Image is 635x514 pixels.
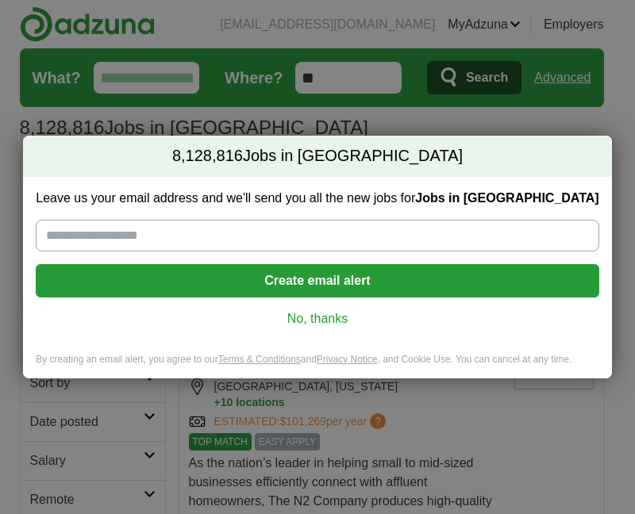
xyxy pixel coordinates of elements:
[36,264,598,297] button: Create email alert
[23,136,611,177] h2: Jobs in [GEOGRAPHIC_DATA]
[317,354,378,365] a: Privacy Notice
[172,145,243,167] span: 8,128,816
[415,191,598,205] strong: Jobs in [GEOGRAPHIC_DATA]
[23,353,611,379] div: By creating an email alert, you agree to our and , and Cookie Use. You can cancel at any time.
[218,354,301,365] a: Terms & Conditions
[48,310,586,328] a: No, thanks
[36,190,598,207] label: Leave us your email address and we'll send you all the new jobs for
